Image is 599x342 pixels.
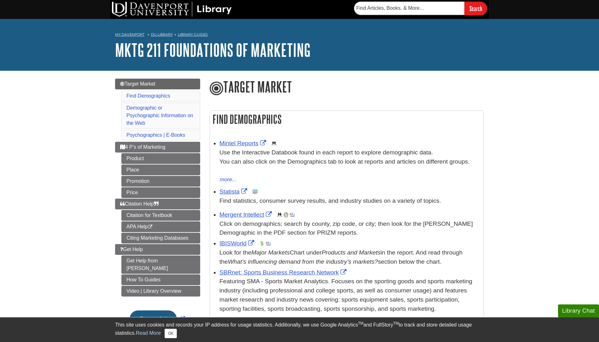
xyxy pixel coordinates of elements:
[219,188,249,195] a: Link opens in new window
[165,329,177,338] button: Close
[178,32,208,37] a: Library Guides
[219,148,480,175] div: Use the Interactive Databook found in each report to explore demographic data. You can also click...
[121,153,200,164] a: Product
[121,286,200,297] a: Video | Library Overview
[322,249,381,256] i: Products and Markets
[219,240,256,247] a: Link opens in new window
[121,255,200,274] a: Get Help from [PERSON_NAME]
[121,176,200,187] a: Promotion
[115,30,484,40] nav: breadcrumb
[121,274,200,285] a: How To Guides
[558,304,599,317] button: Library Chat
[354,2,487,15] form: Searches DU Library's articles, books, and more
[121,233,200,243] a: Citing Marketing Databases
[259,241,265,246] img: Financial Report
[271,141,276,146] img: Demographics
[210,111,484,128] h2: Find Demographics
[464,2,487,15] input: Search
[219,211,273,218] a: Link opens in new window
[121,210,200,221] a: Citation for Textbook
[151,32,173,37] a: DU Library
[136,330,161,336] a: Read More
[219,219,480,238] div: Click on demographics; search by county, zip code, or city; then look for the [PERSON_NAME] Demog...
[115,142,200,153] a: 4 P's of Marketing
[251,249,290,256] i: Major Markets
[219,248,480,267] div: Look for the Chart under in the report. And read through the section below the chart.
[115,79,200,338] div: Guide Page Menu
[210,79,484,96] h1: Target Market
[283,212,288,217] img: Company Information
[219,277,480,313] p: Featuring SMA - Sports Market Analytics. Focuses on the sporting goods and sports marketing indus...
[128,316,186,321] a: Link opens in new window
[120,247,143,252] span: Get Help
[266,241,271,246] img: Industry Report
[219,269,348,276] a: Link opens in new window
[290,212,295,217] img: Industry Report
[219,140,268,147] a: Link opens in new window
[148,225,153,229] i: This link opens in a new window
[120,144,166,150] span: 4 P's of Marketing
[112,2,232,17] img: DU Library
[354,2,464,15] input: Find Articles, Books, & More...
[115,79,200,89] a: Target Market
[126,93,170,99] a: Find Demographics
[115,321,484,338] div: This site uses cookies and records your IP address for usage statistics. Additionally, we use Goo...
[219,175,237,184] button: more...
[126,105,193,126] a: Demographic or Psychographic Information on the Web
[228,258,378,265] i: What’s influencing demand from the industry’s markets?
[115,199,200,209] a: Citation Help
[115,244,200,255] a: Get Help
[120,201,159,207] span: Citation Help
[120,81,155,87] span: Target Market
[121,187,200,198] a: Price
[121,221,200,232] a: APA Help
[253,189,258,194] img: Statistics
[393,321,398,326] sup: TM
[130,310,177,327] button: En español
[115,40,311,60] a: MKTG 211 Foundations of Marketing
[121,165,200,175] a: Place
[219,196,480,206] p: Find statistics, consumer survey results, and industry studies on a variety of topics.
[126,132,185,138] a: Psychographics | E-Books
[358,321,363,326] sup: TM
[277,212,282,217] img: Demographics
[115,32,144,37] a: My Davenport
